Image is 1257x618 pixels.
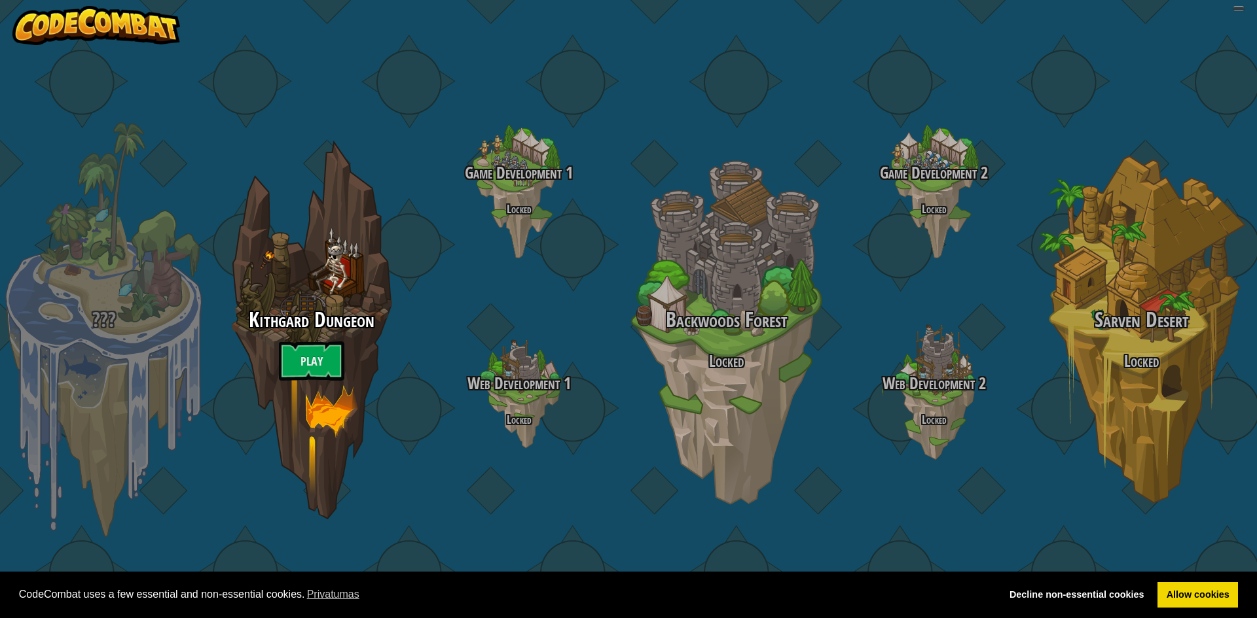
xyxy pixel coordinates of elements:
[249,305,374,334] span: Kithgard Dungeon
[1095,305,1189,334] span: Sarven Desert
[415,413,623,426] h4: Locked
[1157,582,1238,608] a: allow cookies
[1000,582,1153,608] a: deny cookies
[1038,352,1245,370] h3: Locked
[880,162,988,184] span: Game Development 2
[19,585,991,604] span: CodeCombat uses a few essential and non-essential cookies.
[830,203,1038,215] h4: Locked
[279,341,344,381] a: Play
[623,352,830,370] h3: Locked
[467,372,571,394] span: Web Development 1
[883,372,986,394] span: Web Development 2
[830,413,1038,426] h4: Locked
[12,6,180,45] img: CodeCombat - Learn how to code by playing a game
[305,585,361,604] a: learn more about cookies
[1233,6,1245,11] button: Adjust volume
[666,305,788,334] span: Backwoods Forest
[465,162,573,184] span: Game Development 1
[415,203,623,215] h4: Locked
